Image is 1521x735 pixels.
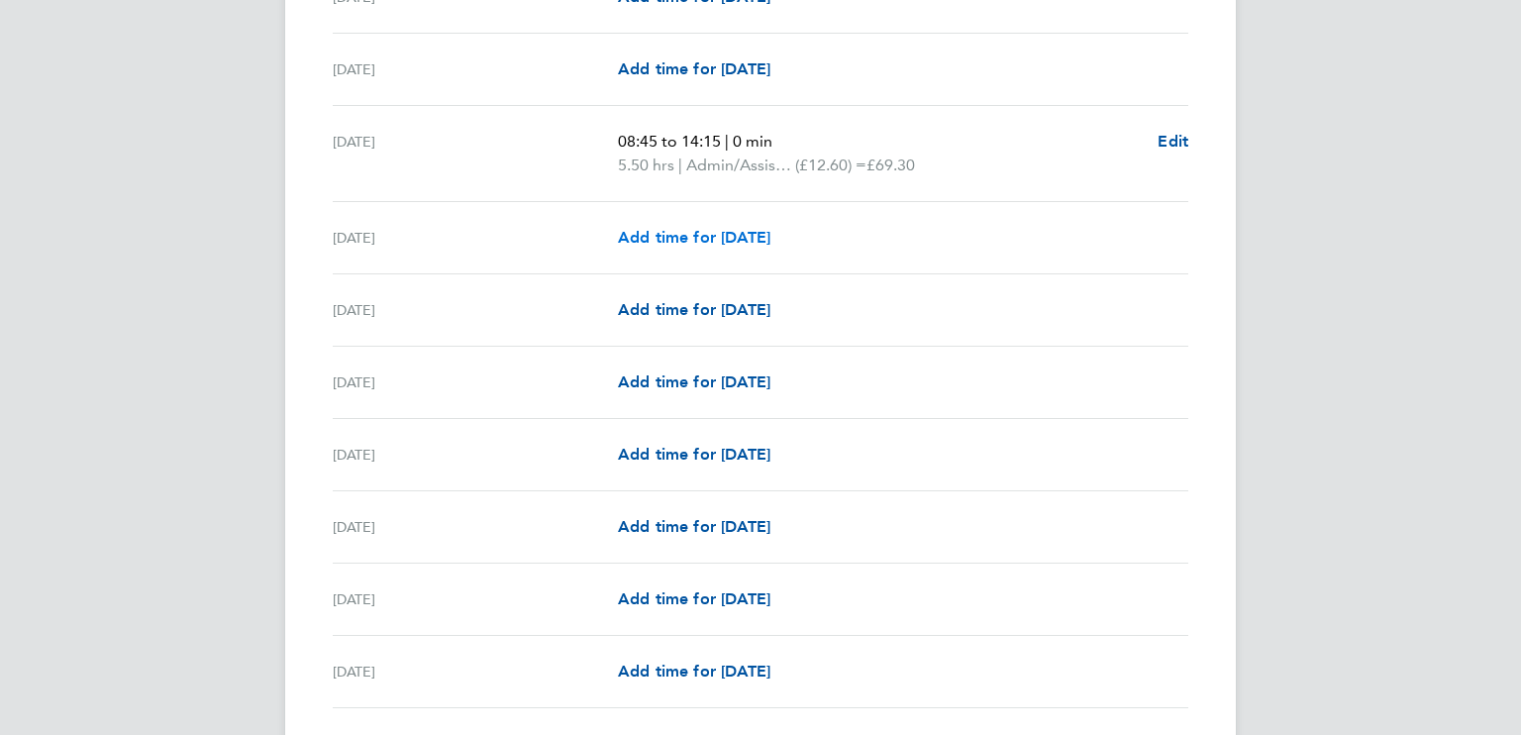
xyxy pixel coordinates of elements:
[618,443,770,467] a: Add time for [DATE]
[618,660,770,683] a: Add time for [DATE]
[795,156,866,174] span: (£12.60) =
[618,228,770,247] span: Add time for [DATE]
[618,298,770,322] a: Add time for [DATE]
[333,57,618,81] div: [DATE]
[725,132,729,151] span: |
[618,589,770,608] span: Add time for [DATE]
[618,372,770,391] span: Add time for [DATE]
[686,154,795,177] span: Admin/Assistant Coach Rat
[333,130,618,177] div: [DATE]
[333,443,618,467] div: [DATE]
[333,298,618,322] div: [DATE]
[618,57,770,81] a: Add time for [DATE]
[333,660,618,683] div: [DATE]
[618,226,770,250] a: Add time for [DATE]
[618,132,721,151] span: 08:45 to 14:15
[618,370,770,394] a: Add time for [DATE]
[618,515,770,539] a: Add time for [DATE]
[618,445,770,464] span: Add time for [DATE]
[618,59,770,78] span: Add time for [DATE]
[1158,130,1188,154] a: Edit
[333,370,618,394] div: [DATE]
[1158,132,1188,151] span: Edit
[866,156,915,174] span: £69.30
[618,662,770,681] span: Add time for [DATE]
[618,156,674,174] span: 5.50 hrs
[733,132,772,151] span: 0 min
[678,156,682,174] span: |
[618,517,770,536] span: Add time for [DATE]
[333,515,618,539] div: [DATE]
[618,300,770,319] span: Add time for [DATE]
[618,587,770,611] a: Add time for [DATE]
[333,226,618,250] div: [DATE]
[333,587,618,611] div: [DATE]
